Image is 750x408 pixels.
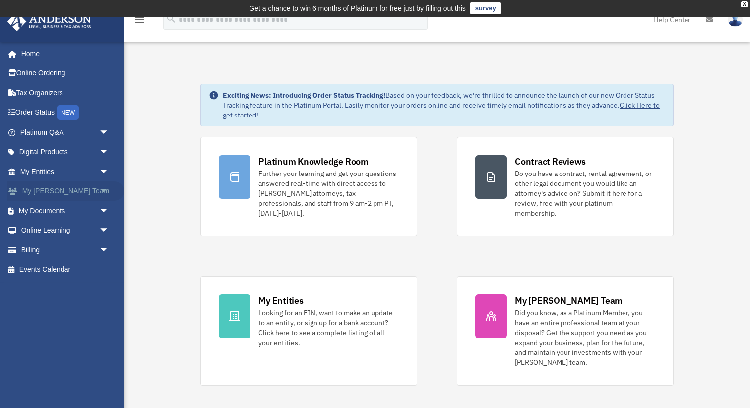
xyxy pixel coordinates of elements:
[99,181,119,202] span: arrow_drop_down
[200,276,417,386] a: My Entities Looking for an EIN, want to make an update to an entity, or sign up for a bank accoun...
[457,137,674,236] a: Contract Reviews Do you have a contract, rental agreement, or other legal document you would like...
[7,142,124,162] a: Digital Productsarrow_drop_down
[99,240,119,260] span: arrow_drop_down
[7,221,124,240] a: Online Learningarrow_drop_down
[99,162,119,182] span: arrow_drop_down
[728,12,743,27] img: User Pic
[99,142,119,163] span: arrow_drop_down
[515,155,586,168] div: Contract Reviews
[200,137,417,236] a: Platinum Knowledge Room Further your learning and get your questions answered real-time with dire...
[57,105,79,120] div: NEW
[7,260,124,280] a: Events Calendar
[223,101,660,119] a: Click Here to get started!
[741,1,748,7] div: close
[223,91,385,100] strong: Exciting News: Introducing Order Status Tracking!
[258,308,399,348] div: Looking for an EIN, want to make an update to an entity, or sign up for a bank account? Click her...
[457,276,674,386] a: My [PERSON_NAME] Team Did you know, as a Platinum Member, you have an entire professional team at...
[258,155,369,168] div: Platinum Knowledge Room
[7,181,124,201] a: My [PERSON_NAME] Teamarrow_drop_down
[258,294,303,307] div: My Entities
[470,2,501,14] a: survey
[515,169,655,218] div: Do you have a contract, rental agreement, or other legal document you would like an attorney's ad...
[515,294,623,307] div: My [PERSON_NAME] Team
[7,201,124,221] a: My Documentsarrow_drop_down
[4,12,94,31] img: Anderson Advisors Platinum Portal
[249,2,466,14] div: Get a chance to win 6 months of Platinum for free just by filling out this
[258,169,399,218] div: Further your learning and get your questions answered real-time with direct access to [PERSON_NAM...
[134,14,146,26] i: menu
[7,240,124,260] a: Billingarrow_drop_down
[7,83,124,103] a: Tax Organizers
[99,122,119,143] span: arrow_drop_down
[7,103,124,123] a: Order StatusNEW
[7,63,124,83] a: Online Ordering
[223,90,665,120] div: Based on your feedback, we're thrilled to announce the launch of our new Order Status Tracking fe...
[99,221,119,241] span: arrow_drop_down
[99,201,119,221] span: arrow_drop_down
[515,308,655,367] div: Did you know, as a Platinum Member, you have an entire professional team at your disposal? Get th...
[7,162,124,181] a: My Entitiesarrow_drop_down
[7,122,124,142] a: Platinum Q&Aarrow_drop_down
[134,17,146,26] a: menu
[166,13,177,24] i: search
[7,44,119,63] a: Home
